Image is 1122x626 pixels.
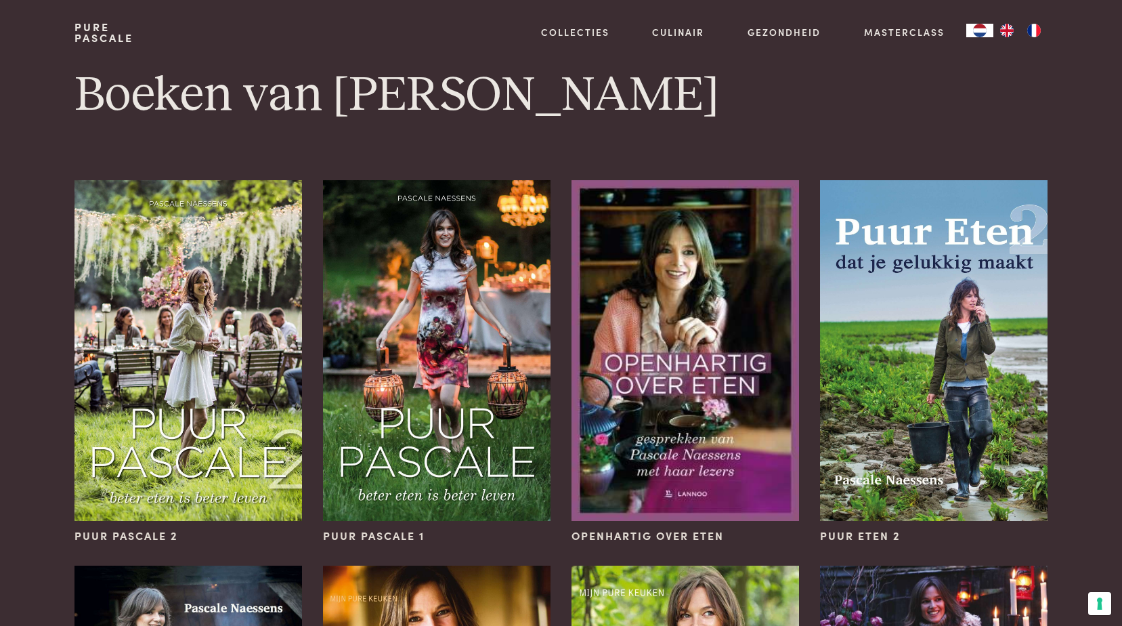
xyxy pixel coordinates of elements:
[571,180,798,521] img: Openhartig over eten
[1088,592,1111,615] button: Uw voorkeuren voor toestemming voor trackingtechnologieën
[323,180,550,521] img: Puur Pascale 1
[966,24,993,37] div: Language
[74,22,133,43] a: PurePascale
[966,24,993,37] a: NL
[74,180,301,544] a: Puur Pascale 2 Puur Pascale 2
[966,24,1048,37] aside: Language selected: Nederlands
[571,528,724,544] span: Openhartig over eten
[652,25,704,39] a: Culinair
[820,528,901,544] span: Puur Eten 2
[820,180,1047,544] a: Puur Eten 2 Puur Eten 2
[993,24,1048,37] ul: Language list
[1020,24,1048,37] a: FR
[820,180,1047,521] img: Puur Eten 2
[993,24,1020,37] a: EN
[323,180,550,544] a: Puur Pascale 1 Puur Pascale 1
[571,180,798,544] a: Openhartig over eten Openhartig over eten
[748,25,821,39] a: Gezondheid
[864,25,945,39] a: Masterclass
[323,528,425,544] span: Puur Pascale 1
[74,65,1047,126] h1: Boeken van [PERSON_NAME]
[541,25,609,39] a: Collecties
[74,180,301,521] img: Puur Pascale 2
[74,528,178,544] span: Puur Pascale 2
